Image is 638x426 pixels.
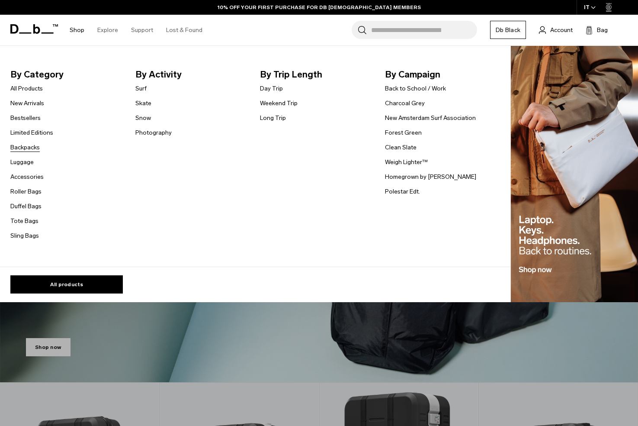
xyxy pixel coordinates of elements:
[10,113,41,123] a: Bestsellers
[10,216,38,226] a: Tote Bags
[10,172,44,181] a: Accessories
[135,68,247,81] span: By Activity
[385,187,420,196] a: Polestar Edt.
[135,84,147,93] a: Surf
[63,15,209,45] nav: Main Navigation
[131,15,153,45] a: Support
[70,15,84,45] a: Shop
[10,68,122,81] span: By Category
[260,99,298,108] a: Weekend Trip
[135,113,151,123] a: Snow
[597,26,608,35] span: Bag
[135,99,151,108] a: Skate
[260,84,283,93] a: Day Trip
[385,113,476,123] a: New Amsterdam Surf Association
[490,21,526,39] a: Db Black
[260,113,286,123] a: Long Trip
[10,187,42,196] a: Roller Bags
[218,3,421,11] a: 10% OFF YOUR FIRST PURCHASE FOR DB [DEMOGRAPHIC_DATA] MEMBERS
[539,25,573,35] a: Account
[385,172,476,181] a: Homegrown by [PERSON_NAME]
[385,68,496,81] span: By Campaign
[385,99,425,108] a: Charcoal Grey
[385,158,428,167] a: Weigh Lighter™
[385,143,417,152] a: Clean Slate
[10,231,39,240] a: Sling Bags
[10,202,42,211] a: Duffel Bags
[135,128,172,137] a: Photography
[10,128,53,137] a: Limited Editions
[511,46,638,303] img: Db
[10,84,43,93] a: All Products
[385,84,446,93] a: Back to School / Work
[97,15,118,45] a: Explore
[10,143,40,152] a: Backpacks
[586,25,608,35] button: Bag
[10,275,123,294] a: All products
[166,15,202,45] a: Lost & Found
[550,26,573,35] span: Account
[260,68,371,81] span: By Trip Length
[10,99,44,108] a: New Arrivals
[10,158,34,167] a: Luggage
[385,128,422,137] a: Forest Green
